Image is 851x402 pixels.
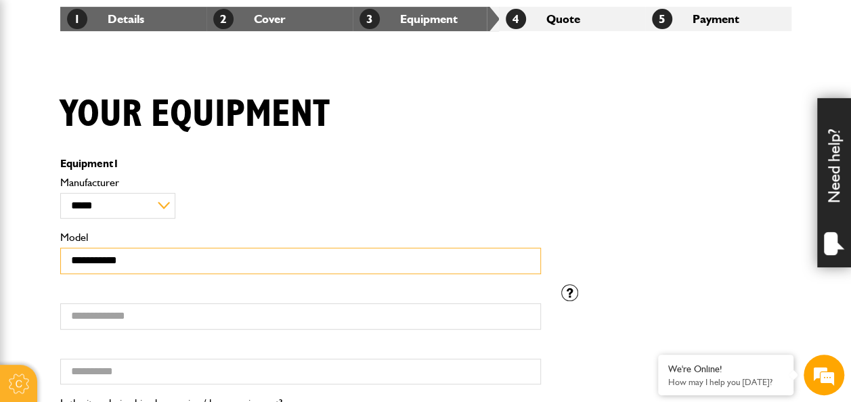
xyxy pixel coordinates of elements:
[213,12,286,26] a: 2Cover
[213,9,234,29] span: 2
[645,7,791,31] li: Payment
[222,7,255,39] div: Minimize live chat window
[359,9,380,29] span: 3
[668,363,783,375] div: We're Online!
[18,165,247,195] input: Enter your email address
[499,7,645,31] li: Quote
[668,377,783,387] p: How may I help you today?
[60,232,541,243] label: Model
[18,245,247,292] textarea: Type your message and hit 'Enter'
[353,7,499,31] li: Equipment
[60,92,330,137] h1: Your equipment
[817,98,851,267] div: Need help?
[18,125,247,155] input: Enter your last name
[60,177,541,188] label: Manufacturer
[60,158,541,169] p: Equipment
[18,205,247,235] input: Enter your phone number
[506,9,526,29] span: 4
[652,9,672,29] span: 5
[23,75,57,94] img: d_20077148190_company_1631870298795_20077148190
[67,12,144,26] a: 1Details
[113,157,119,170] span: 1
[70,76,227,93] div: Chat with us now
[184,310,246,328] em: Start Chat
[67,9,87,29] span: 1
